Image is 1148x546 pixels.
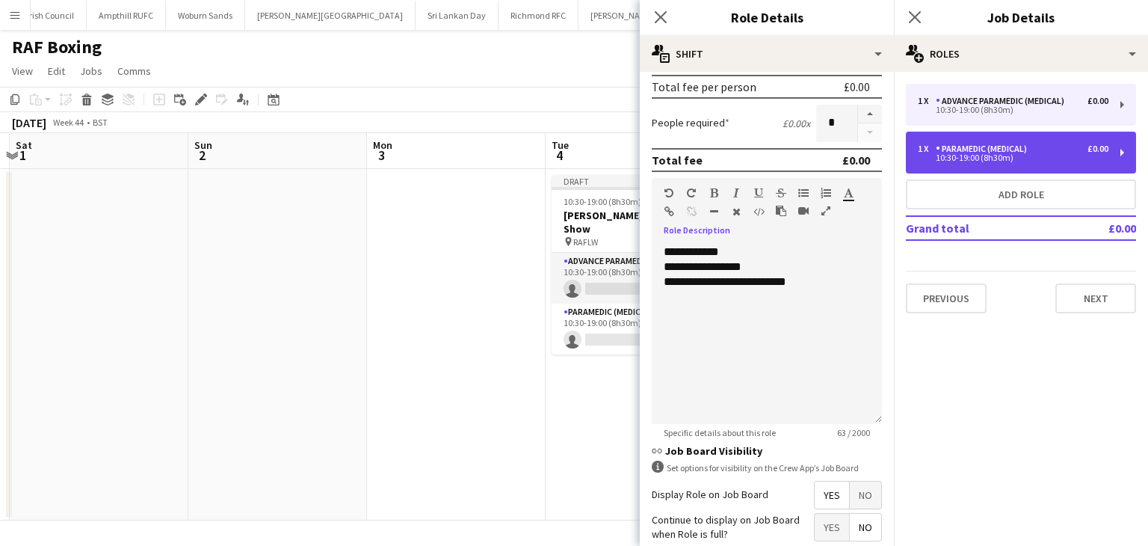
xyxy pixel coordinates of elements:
span: Week 44 [49,117,87,128]
button: Undo [664,187,674,199]
div: Shift [640,36,894,72]
div: £0.00 x [783,117,810,130]
h1: RAF Boxing [12,36,102,58]
button: Insert video [798,205,809,217]
button: Unordered List [798,187,809,199]
div: Paramedic (Medical) [936,144,1033,154]
span: 10:30-19:00 (8h30m) [564,196,641,207]
a: View [6,61,39,81]
label: Continue to display on Job Board when Role is full? [652,513,814,540]
button: Insert Link [664,206,674,218]
span: RAFLW [573,236,598,248]
div: Total fee [652,153,703,168]
span: View [12,64,33,78]
button: Ampthill RUFC [87,1,166,30]
span: 4 [549,147,569,164]
button: Increase [858,105,882,124]
div: £0.00 [844,79,870,94]
div: £0.00 [1087,144,1108,154]
button: Next [1055,283,1136,313]
button: Paste as plain text [776,205,786,217]
span: Specific details about this role [652,427,788,438]
button: Redo [686,187,697,199]
div: £0.00 [842,153,870,168]
button: Underline [753,187,764,199]
div: Advance Paramedic (Medical) [936,96,1070,106]
label: People required [652,116,729,129]
button: Strikethrough [776,187,786,199]
div: £0.00 [1087,96,1108,106]
span: Edit [48,64,65,78]
span: Sat [16,138,32,152]
span: 1 [13,147,32,164]
a: Edit [42,61,71,81]
span: No [850,514,881,541]
td: £0.00 [1065,216,1136,240]
td: Grand total [906,216,1065,240]
div: 1 x [918,96,936,106]
app-job-card: Draft10:30-19:00 (8h30m)0/2[PERSON_NAME] Boxing Show RAFLW2 RolesAdvance Paramedic (Medical)0/110... [552,175,719,355]
span: Sun [194,138,212,152]
button: Woburn Sands [166,1,245,30]
button: Clear Formatting [731,206,741,218]
span: 3 [371,147,392,164]
span: Yes [815,482,849,509]
span: Yes [815,514,849,541]
span: 63 / 2000 [825,427,882,438]
h3: Job Details [894,7,1148,27]
div: 1 x [918,144,936,154]
div: [DATE] [12,115,46,130]
button: Add role [906,180,1136,209]
h3: Job Board Visibility [652,444,882,458]
div: BST [93,117,108,128]
button: Richmond RFC [499,1,578,30]
div: Draft [552,175,719,187]
span: Mon [373,138,392,152]
button: Ordered List [821,187,831,199]
a: Comms [111,61,157,81]
button: [PERSON_NAME][GEOGRAPHIC_DATA] [245,1,416,30]
div: Total fee per person [652,79,756,94]
div: 10:30-19:00 (8h30m) [918,154,1108,162]
button: Previous [906,283,987,313]
button: HTML Code [753,206,764,218]
span: Comms [117,64,151,78]
div: 10:30-19:00 (8h30m) [918,106,1108,114]
label: Display Role on Job Board [652,488,768,501]
button: Horizontal Line [709,206,719,218]
a: Jobs [74,61,108,81]
div: Roles [894,36,1148,72]
h3: Role Details [640,7,894,27]
button: Text Color [843,187,854,199]
span: Tue [552,138,569,152]
button: [PERSON_NAME] Fun Runners [578,1,716,30]
h3: [PERSON_NAME] Boxing Show [552,209,719,236]
div: Set options for visibility on the Crew App’s Job Board [652,461,882,475]
app-card-role: Paramedic (Medical)0/110:30-19:00 (8h30m) [552,304,719,355]
button: Sri Lankan Day [416,1,499,30]
span: No [850,482,881,509]
app-card-role: Advance Paramedic (Medical)0/110:30-19:00 (8h30m) [552,253,719,304]
button: Bold [709,187,719,199]
span: Jobs [80,64,102,78]
button: Italic [731,187,741,199]
button: Fullscreen [821,205,831,217]
span: 2 [192,147,212,164]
